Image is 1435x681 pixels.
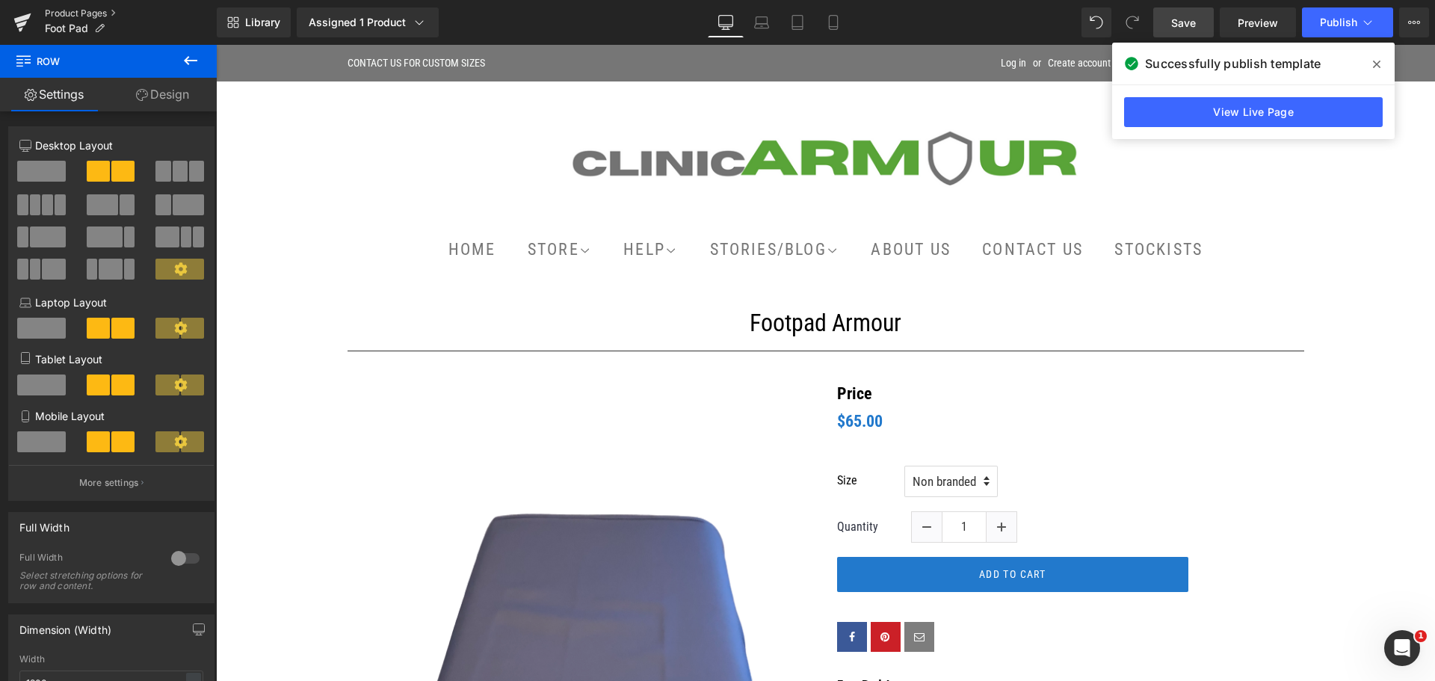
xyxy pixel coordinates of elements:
button: More settings [9,465,214,500]
a: Stories/Blog [483,185,639,224]
a: Mobile [815,7,851,37]
button: More [1399,7,1429,37]
img: ClinicArmour [350,59,869,163]
a: Product Pages [45,7,217,19]
p: Mobile Layout [19,408,203,424]
a: About Us [644,185,750,224]
p: Tablet Layout [19,351,203,367]
li: or [817,10,825,28]
label: Quantity [621,475,696,489]
a: Design [108,78,217,111]
div: Assigned 1 Product [309,15,427,30]
div: Full Width [19,552,156,567]
a: Contact Us [755,185,882,224]
a: Laptop [744,7,780,37]
iframe: Intercom live chat [1384,630,1420,666]
strong: Foot Pad Armour [621,632,706,647]
span: Successfully publish template [1145,55,1321,73]
a: CONTACT US FOR CUSTOM SIZES [132,12,269,24]
button: Add To Cart [621,512,972,547]
p: Laptop Layout [19,295,203,310]
span: Preview [1238,15,1278,31]
span: Save [1171,15,1196,31]
span: Publish [1320,16,1357,28]
span: Library [245,16,280,29]
a: Preview [1220,7,1296,37]
span: Foot Pad [45,22,88,34]
a: Home [232,185,295,224]
span: 1 [1415,630,1427,642]
strong: Price [621,339,656,358]
a: Create account [832,12,895,24]
input: Search [969,7,1088,31]
p: Desktop Layout [19,138,203,153]
span: Add To Cart [763,523,830,535]
a: Tablet [780,7,815,37]
p: More settings [79,476,139,490]
a: Stockists [887,185,987,224]
button: Redo [1117,7,1147,37]
div: Full Width [19,513,70,534]
a: Store [300,185,391,224]
h1: Footpad Armour [132,258,1088,298]
label: Size [621,428,688,460]
div: Dimension (Width) [19,615,111,636]
a: New Library [217,7,291,37]
a: Desktop [708,7,744,37]
button: Publish [1302,7,1393,37]
a: Cart [934,10,951,28]
a: View Live Page [1124,97,1383,127]
div: Select stretching options for row and content. [19,570,154,591]
div: Width [19,654,203,665]
a: Help [396,185,477,224]
span: $65.00 [621,367,667,386]
a: Log in [785,12,810,24]
span: Row [15,45,164,78]
button: Undo [1081,7,1111,37]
